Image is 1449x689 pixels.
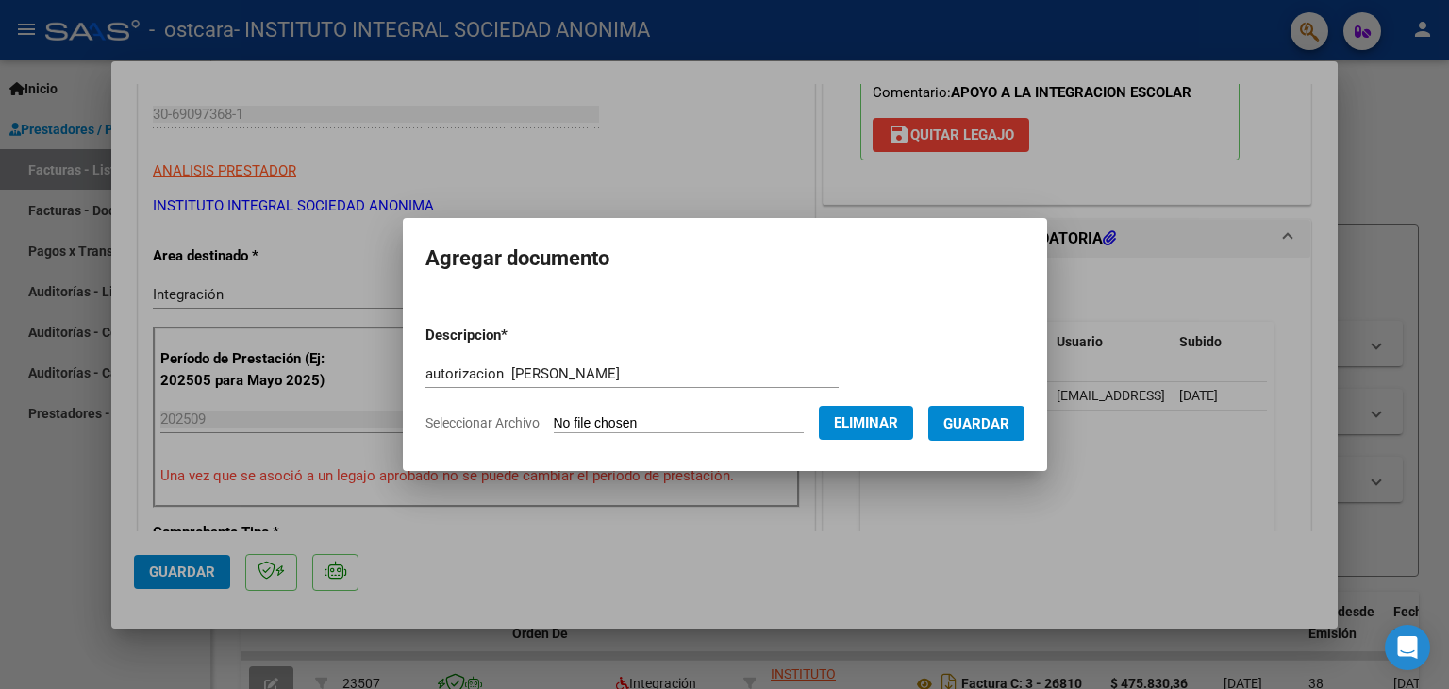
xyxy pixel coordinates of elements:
span: Guardar [943,415,1009,432]
span: Eliminar [834,414,898,431]
h2: Agregar documento [425,241,1024,277]
button: Guardar [928,406,1024,441]
button: Eliminar [819,406,913,440]
div: Open Intercom Messenger [1385,625,1430,670]
p: Descripcion [425,325,606,346]
span: Seleccionar Archivo [425,415,540,430]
